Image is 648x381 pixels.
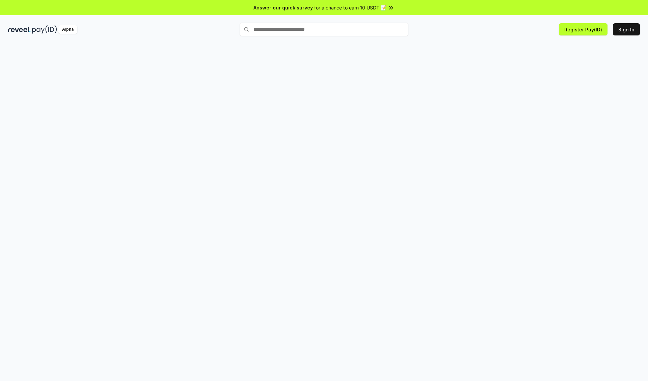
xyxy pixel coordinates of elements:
span: for a chance to earn 10 USDT 📝 [314,4,386,11]
span: Answer our quick survey [253,4,313,11]
img: pay_id [32,25,57,34]
button: Sign In [613,23,640,35]
img: reveel_dark [8,25,31,34]
button: Register Pay(ID) [559,23,607,35]
div: Alpha [58,25,77,34]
